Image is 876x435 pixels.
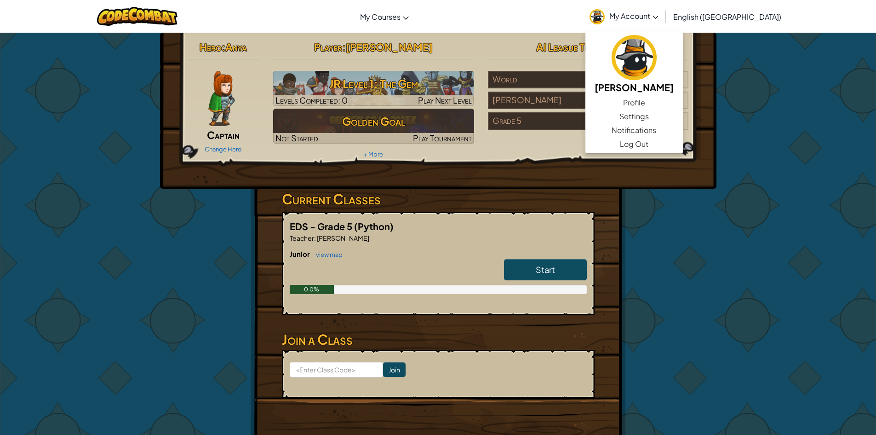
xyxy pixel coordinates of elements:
span: (Python) [354,220,394,232]
span: Player [314,41,342,53]
img: avatar [612,35,657,80]
h3: Golden Goal [273,111,474,132]
div: [PERSON_NAME] [488,92,588,109]
h3: Join a Class [282,329,595,350]
input: <Enter Class Code> [290,362,383,377]
img: JR Level 1: The Gem [273,71,474,106]
img: captain-pose.png [208,71,235,126]
span: : [342,41,346,53]
span: Start [536,264,555,275]
a: World8,169,917players [488,80,689,90]
a: Change Hero [205,145,242,153]
span: AI League Team Rankings [536,41,641,53]
img: avatar [590,9,605,24]
span: EDS - Grade 5 [290,220,354,232]
a: view map [311,251,343,258]
a: Grade 52players [488,121,689,132]
span: Captain [207,128,240,141]
a: Settings [585,110,683,123]
span: My Account [609,11,658,21]
div: 0.0% [290,285,334,294]
span: English ([GEOGRAPHIC_DATA]) [673,12,781,22]
a: Play Next Level [273,71,474,106]
a: Notifications [585,123,683,137]
a: Golden GoalNot StartedPlay Tournament [273,109,474,144]
div: World [488,71,588,88]
input: Join [383,362,406,377]
span: Not Started [275,133,318,143]
span: [PERSON_NAME] [316,234,369,242]
span: : [314,234,316,242]
span: Hero [200,41,222,53]
span: My Courses [360,12,401,22]
h3: JR Level 1: The Gem [273,73,474,94]
a: [PERSON_NAME] [585,34,683,96]
a: My Courses [355,4,413,29]
a: English ([GEOGRAPHIC_DATA]) [669,4,786,29]
a: My Account [585,2,663,31]
span: [PERSON_NAME] [346,41,433,53]
span: Anya [225,41,247,53]
span: Play Tournament [413,133,472,143]
span: Notifications [612,125,656,136]
span: Levels Completed: 0 [275,95,348,105]
a: [PERSON_NAME]7players [488,100,689,111]
span: Teacher [290,234,314,242]
img: CodeCombat logo [97,7,177,26]
span: Play Next Level [418,95,472,105]
h3: Current Classes [282,189,595,209]
div: Grade 5 [488,112,588,130]
a: + More [364,151,383,158]
img: Golden Goal [273,109,474,144]
span: Junior [290,249,311,258]
h5: [PERSON_NAME] [595,80,674,94]
a: Log Out [585,137,683,151]
a: Profile [585,96,683,110]
span: : [222,41,225,53]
